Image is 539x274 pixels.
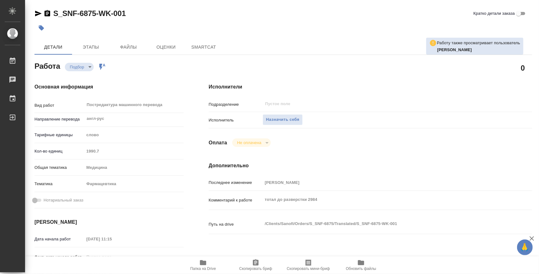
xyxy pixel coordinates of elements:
span: Скопировать мини-бриф [287,266,330,271]
input: Пустое поле [84,252,139,261]
span: 🙏 [520,241,530,254]
textarea: тотал до разверстки 2984 [263,194,505,205]
input: Пустое поле [84,147,184,156]
p: Путь на drive [209,221,263,228]
span: Кратко детали заказа [474,10,515,17]
span: Детали [38,43,68,51]
h2: Работа [34,60,60,71]
h4: Основная информация [34,83,184,91]
button: Обновить файлы [335,256,387,274]
div: Фармацевтика [84,179,184,189]
p: Тарифные единицы [34,132,84,138]
span: Оценки [151,43,181,51]
p: Кол-во единиц [34,148,84,154]
h4: Оплата [209,139,227,147]
button: Добавить тэг [34,21,48,35]
button: Скопировать ссылку для ЯМессенджера [34,10,42,17]
button: Скопировать ссылку [44,10,51,17]
div: Подбор [232,138,271,147]
span: Нотариальный заказ [44,197,83,203]
span: Назначить себя [266,116,299,123]
h2: 0 [521,62,525,73]
button: Не оплачена [235,140,263,145]
span: Обновить файлы [346,266,376,271]
div: слово [84,130,184,140]
span: Папка на Drive [190,266,216,271]
h4: Дополнительно [209,162,532,169]
p: Подразделение [209,101,263,108]
h4: Исполнители [209,83,532,91]
input: Пустое поле [263,178,505,187]
button: Назначить себя [263,114,303,125]
p: Комментарий к работе [209,197,263,203]
input: Пустое поле [84,234,139,244]
button: Скопировать мини-бриф [282,256,335,274]
button: Папка на Drive [177,256,229,274]
p: Тематика [34,181,84,187]
p: Факт. дата начала работ [34,254,84,260]
div: Подбор [65,63,94,71]
span: Файлы [113,43,144,51]
button: Скопировать бриф [229,256,282,274]
textarea: /Clients/Sanofi/Orders/S_SNF-6875/Translated/S_SNF-6875-WK-001 [263,218,505,229]
a: S_SNF-6875-WK-001 [53,9,126,18]
p: Вид работ [34,102,84,109]
p: Общая тематика [34,164,84,171]
span: SmartCat [189,43,219,51]
button: 🙏 [517,239,533,255]
h4: [PERSON_NAME] [34,218,184,226]
p: Направление перевода [34,116,84,122]
p: Последнее изменение [209,180,263,186]
input: Пустое поле [264,100,490,108]
button: Подбор [68,64,86,70]
p: Дата начала работ [34,236,84,242]
div: Медицина [84,162,184,173]
span: Скопировать бриф [239,266,272,271]
p: Исполнитель [209,117,263,123]
span: Этапы [76,43,106,51]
